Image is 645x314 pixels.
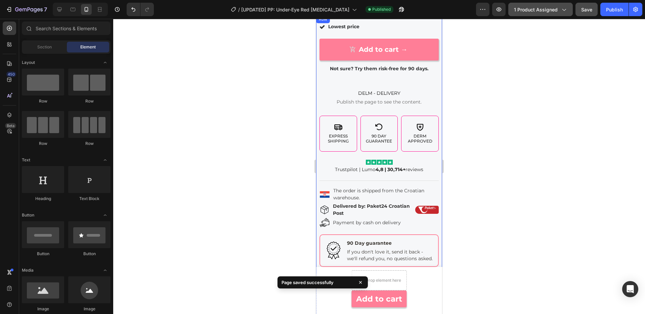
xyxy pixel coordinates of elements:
span: Toggle open [100,155,111,165]
span: [UPDATED] PP: Under-Eye Red [MEDICAL_DATA] [241,6,349,13]
div: Button [22,251,64,257]
button: 1 product assigned [508,3,573,16]
button: Publish [600,3,629,16]
span: Button [22,212,34,218]
div: Button [68,251,111,257]
span: Toggle open [100,210,111,221]
span: Layout [22,60,35,66]
span: Element [80,44,96,50]
div: Row [22,141,64,147]
div: Heading [22,196,64,202]
div: 450 [6,72,16,77]
span: Text [22,157,30,163]
span: Toggle open [100,57,111,68]
span: / [238,6,240,13]
button: 7 [3,3,50,16]
div: Text Block [68,196,111,202]
div: Beta [5,123,16,128]
span: Published [372,6,391,12]
p: Page saved successfully [282,279,334,286]
div: Image [22,306,64,312]
span: 1 product assigned [514,6,558,13]
input: Search Sections & Elements [22,22,111,35]
div: Image [68,306,111,312]
button: Save [575,3,598,16]
div: Row [68,98,111,104]
span: Toggle open [100,265,111,276]
p: 7 [44,5,47,13]
span: Section [37,44,52,50]
div: Row [22,98,64,104]
span: Save [581,7,592,12]
div: Undo/Redo [127,3,154,16]
div: Publish [606,6,623,13]
span: Media [22,267,34,273]
iframe: To enrich screen reader interactions, please activate Accessibility in Grammarly extension settings [316,19,442,314]
div: Row [68,141,111,147]
div: Open Intercom Messenger [622,281,638,297]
